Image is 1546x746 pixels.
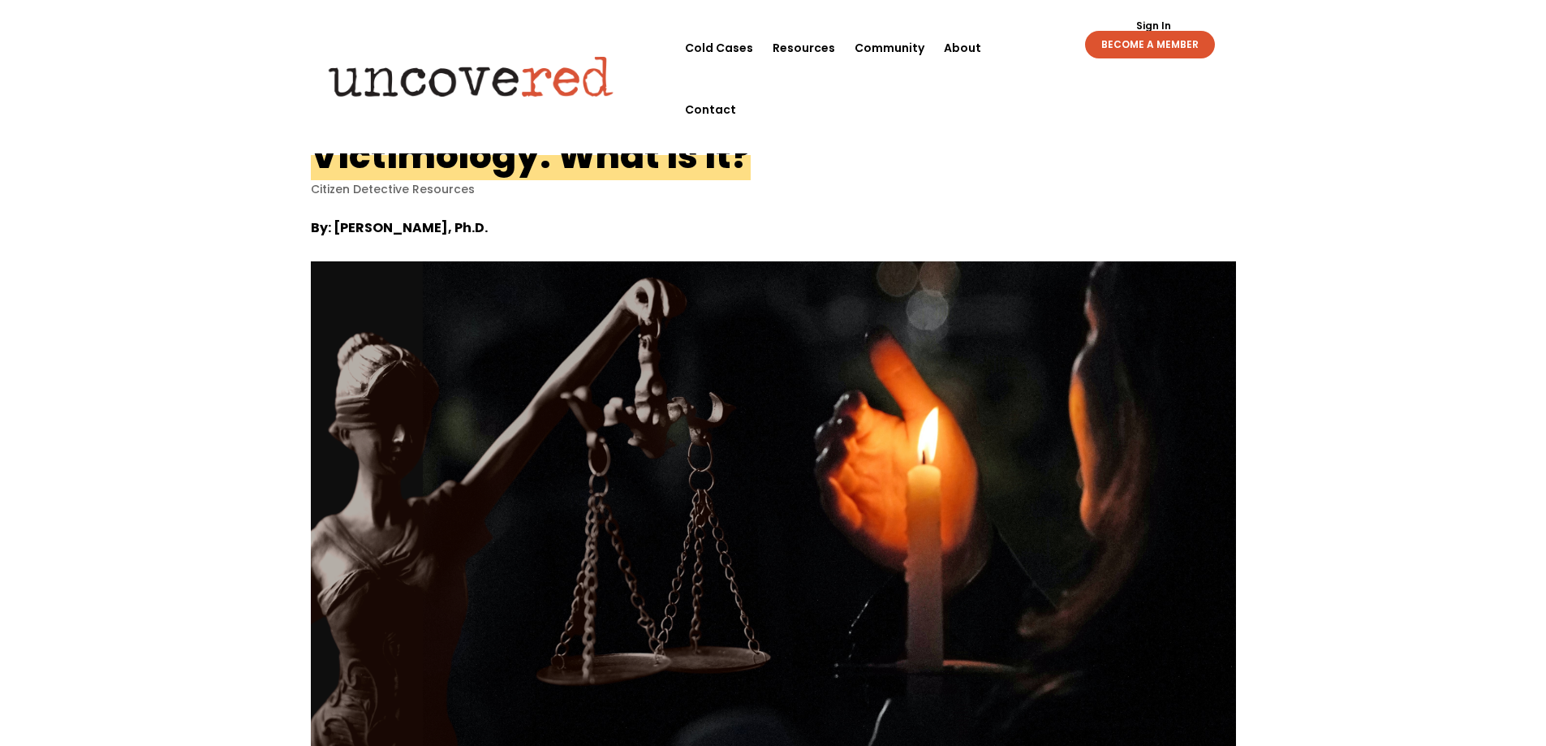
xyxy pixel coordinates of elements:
[315,45,627,108] img: Uncovered logo
[855,17,924,79] a: Community
[685,17,753,79] a: Cold Cases
[1085,31,1215,58] a: BECOME A MEMBER
[311,181,475,197] a: Citizen Detective Resources
[311,218,488,237] strong: By: [PERSON_NAME], Ph.D.
[311,131,751,180] h1: Victimology: What is it?
[773,17,835,79] a: Resources
[1127,21,1180,31] a: Sign In
[685,79,736,140] a: Contact
[944,17,981,79] a: About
